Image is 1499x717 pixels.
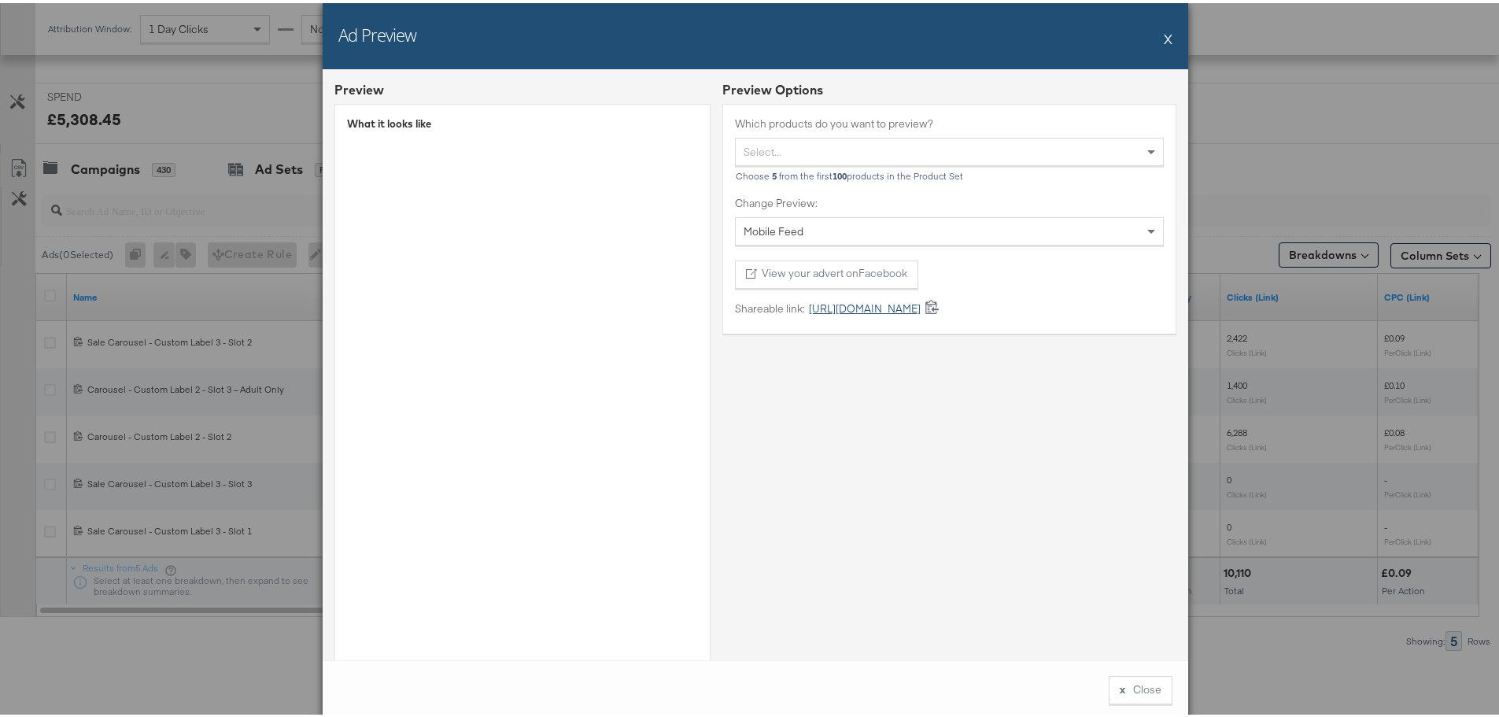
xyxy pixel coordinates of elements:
[338,20,416,43] h2: Ad Preview
[735,298,805,313] label: Shareable link:
[722,78,1176,96] div: Preview Options
[735,168,1164,179] div: Choose from the first products in the Product Set
[735,257,918,286] button: View your advert onFacebook
[334,78,384,96] div: Preview
[735,193,1164,208] label: Change Preview:
[772,167,777,179] b: 5
[1109,673,1172,701] button: xClose
[736,135,1163,162] div: Select...
[833,167,847,179] b: 100
[744,221,803,235] span: Mobile Feed
[347,113,698,128] div: What it looks like
[805,298,921,313] a: [URL][DOMAIN_NAME]
[1164,20,1172,51] button: X
[1120,679,1125,694] div: x
[735,113,1164,128] label: Which products do you want to preview?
